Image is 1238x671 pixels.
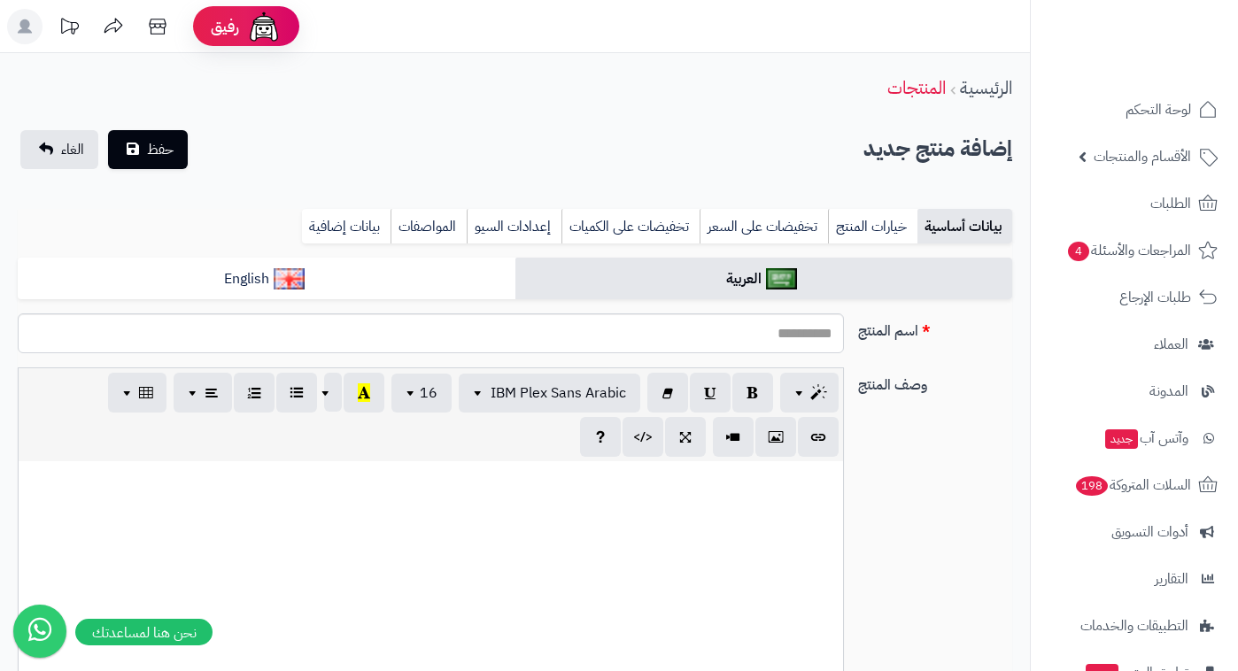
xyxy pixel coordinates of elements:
[1041,229,1227,272] a: المراجعات والأسئلة4
[47,9,91,49] a: تحديثات المنصة
[515,258,1013,301] a: العربية
[246,9,282,44] img: ai-face.png
[1041,89,1227,131] a: لوحة التحكم
[302,209,391,244] a: بيانات إضافية
[960,74,1012,101] a: الرئيسية
[1041,182,1227,225] a: الطلبات
[1154,332,1188,357] span: العملاء
[1041,323,1227,366] a: العملاء
[851,313,1019,342] label: اسم المنتج
[1080,613,1188,638] span: التطبيقات والخدمات
[1041,605,1227,647] a: التطبيقات والخدمات
[274,268,305,289] img: English
[1066,238,1191,263] span: المراجعات والأسئلة
[700,209,828,244] a: تخفيضات على السعر
[211,16,239,37] span: رفيق
[1155,567,1188,591] span: التقارير
[1105,429,1138,449] span: جديد
[863,131,1012,167] h2: إضافة منتج جديد
[1076,476,1108,496] span: 198
[1041,276,1227,319] a: طلبات الإرجاع
[917,209,1012,244] a: بيانات أساسية
[828,209,917,244] a: خيارات المنتج
[20,130,98,169] a: الغاء
[1118,50,1221,87] img: logo-2.png
[61,139,84,160] span: الغاء
[851,367,1019,396] label: وصف المنتج
[18,258,515,301] a: English
[1119,285,1191,310] span: طلبات الإرجاع
[1074,473,1191,497] span: السلات المتروكة
[1149,379,1188,404] span: المدونة
[1041,417,1227,459] a: وآتس آبجديد
[491,382,626,404] span: IBM Plex Sans Arabic
[766,268,797,289] img: العربية
[1150,191,1191,216] span: الطلبات
[108,130,188,169] button: حفظ
[1103,426,1188,451] span: وآتس آب
[147,139,174,160] span: حفظ
[561,209,700,244] a: تخفيضات على الكميات
[420,382,437,404] span: 16
[1068,242,1089,261] span: 4
[1041,370,1227,413] a: المدونة
[887,74,946,101] a: المنتجات
[467,209,561,244] a: إعدادات السيو
[391,374,452,413] button: 16
[1041,464,1227,506] a: السلات المتروكة198
[459,374,640,413] button: IBM Plex Sans Arabic
[1126,97,1191,122] span: لوحة التحكم
[391,209,467,244] a: المواصفات
[1094,144,1191,169] span: الأقسام والمنتجات
[1111,520,1188,544] span: أدوات التسويق
[1041,558,1227,600] a: التقارير
[1041,511,1227,553] a: أدوات التسويق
